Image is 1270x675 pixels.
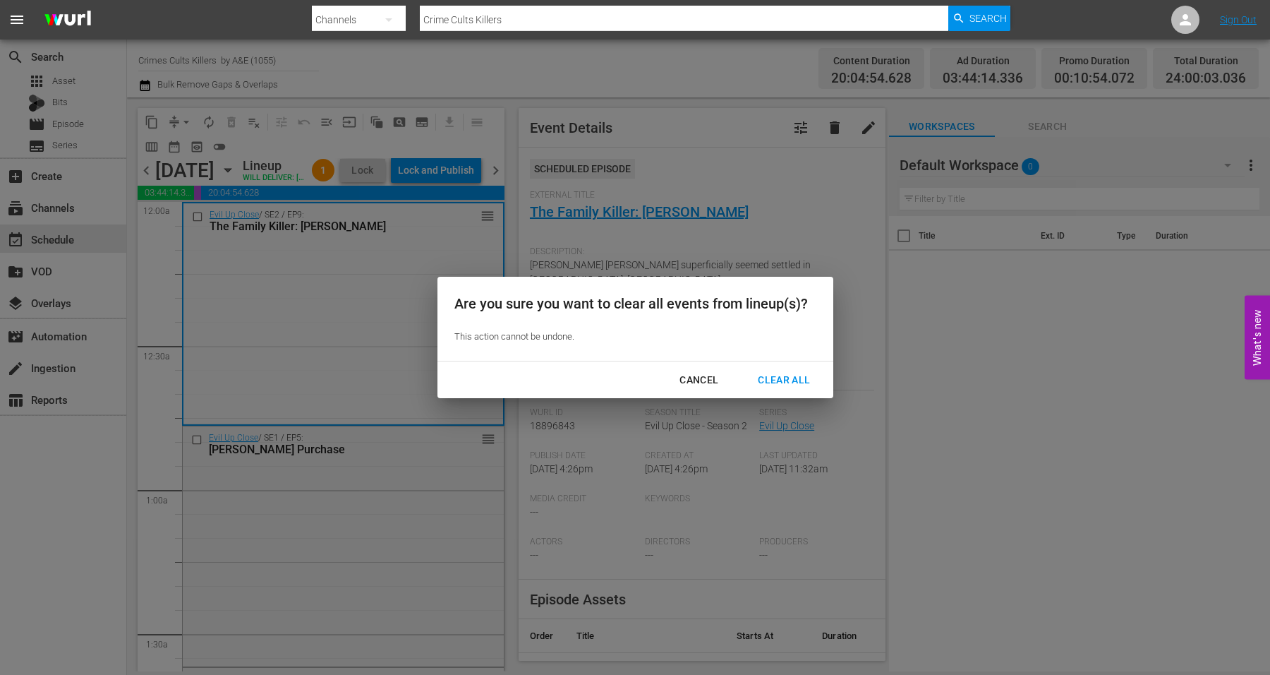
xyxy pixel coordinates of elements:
[746,371,821,389] div: Clear All
[34,4,102,37] img: ans4CAIJ8jUAAAAAAAAAAAAAAAAAAAAAAAAgQb4GAAAAAAAAAAAAAAAAAAAAAAAAJMjXAAAAAAAAAAAAAAAAAAAAAAAAgAT5G...
[1220,14,1257,25] a: Sign Out
[454,294,808,314] div: Are you sure you want to clear all events from lineup(s)?
[663,367,735,393] button: Cancel
[668,371,730,389] div: Cancel
[969,6,1007,31] span: Search
[741,367,827,393] button: Clear All
[454,330,808,344] p: This action cannot be undone.
[8,11,25,28] span: menu
[1245,296,1270,380] button: Open Feedback Widget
